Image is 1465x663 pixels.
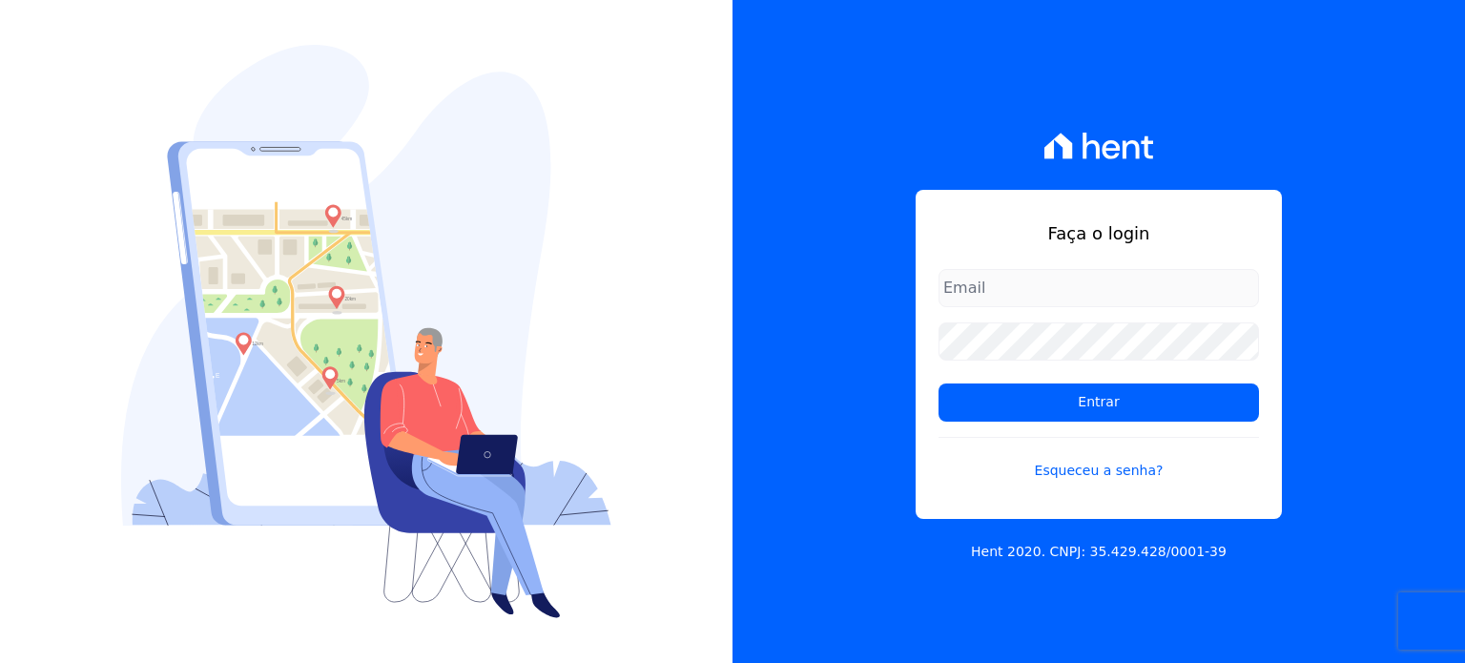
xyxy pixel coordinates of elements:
[939,383,1259,422] input: Entrar
[939,220,1259,246] h1: Faça o login
[971,542,1227,562] p: Hent 2020. CNPJ: 35.429.428/0001-39
[121,45,611,618] img: Login
[939,437,1259,481] a: Esqueceu a senha?
[939,269,1259,307] input: Email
